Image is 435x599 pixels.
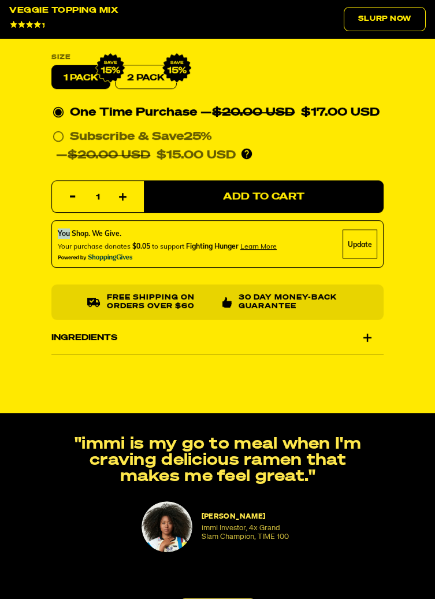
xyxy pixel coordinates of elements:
[53,103,382,121] div: One Time Purchase
[58,242,131,250] span: Your purchase donates
[212,106,295,118] del: $20.00 USD
[59,181,137,213] input: quantity
[343,230,377,258] div: Update Cause Button
[301,106,380,118] span: $17.00 USD
[157,149,236,161] span: $15.00 USD
[239,294,348,310] p: 30 Day Money-Back Guarantee
[202,524,295,541] small: immi Investor, 4x Grand Slam Champion, TIME 100
[152,242,184,250] span: to support
[66,436,370,485] p: "immi is my go to meal when I'm craving delicious ramen that makes me feel great."
[95,53,125,83] img: IMG_9632.png
[202,513,266,520] span: [PERSON_NAME]
[51,54,384,60] label: Size
[184,131,212,142] span: 25%
[58,254,133,261] img: Powered By ShoppingGives
[142,501,192,552] img: Naomi Osaka
[200,103,380,121] div: —
[162,53,192,83] img: IMG_9632.png
[70,127,212,146] div: Subscribe & Save
[107,294,213,310] p: Free shipping on orders over $60
[144,180,384,213] button: Add to Cart
[223,192,304,202] span: Add to Cart
[132,242,150,250] span: $0.05
[56,146,236,164] div: —
[115,65,177,89] label: 2 PACK
[240,242,277,250] span: Learn more about donating
[68,149,150,161] del: $20.00 USD
[51,65,110,89] label: 1 PACK
[58,228,277,239] div: You Shop. We Give.
[9,7,118,14] div: Veggie Topping Mix
[344,7,426,31] a: Slurp Now
[186,242,239,250] span: Fighting Hunger
[54,21,93,28] span: 406 Reviews
[7,436,428,580] li: 1 of 8
[51,321,384,354] div: Ingredients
